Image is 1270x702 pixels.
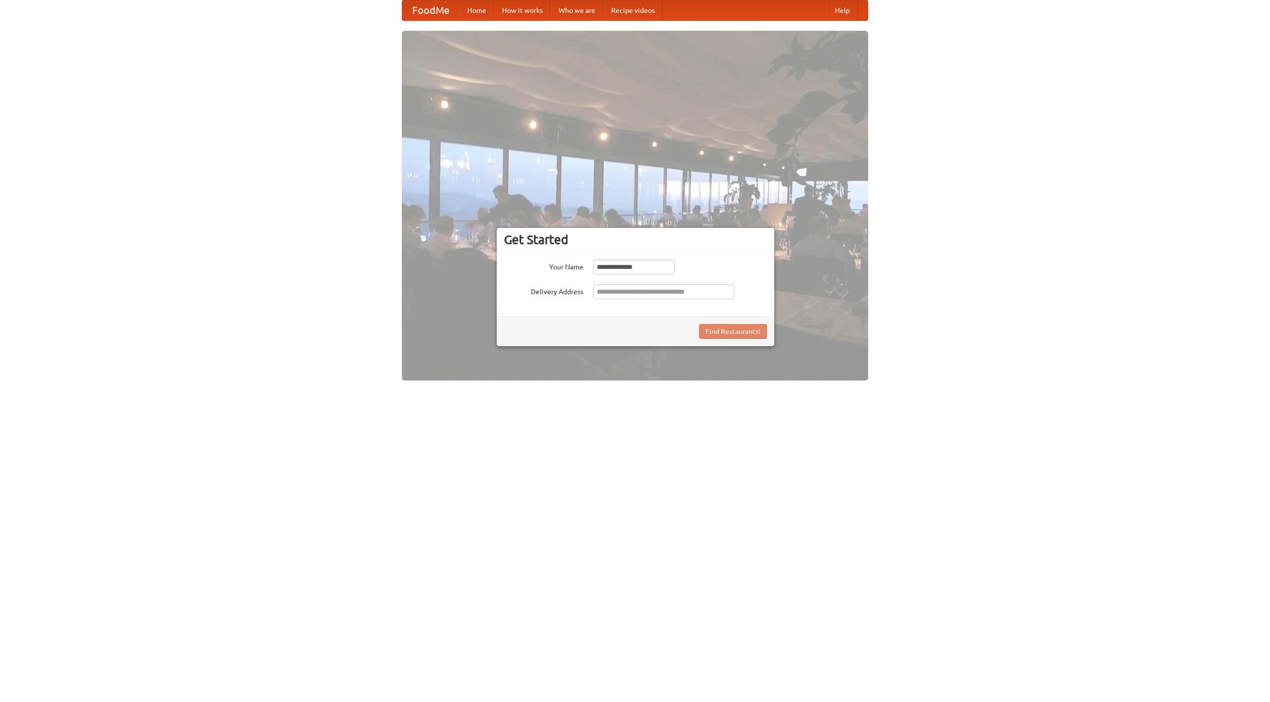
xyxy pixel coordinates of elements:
a: FoodMe [402,0,459,20]
label: Your Name [504,259,583,272]
h3: Get Started [504,232,767,247]
label: Delivery Address [504,284,583,297]
a: Who we are [551,0,603,20]
a: Home [459,0,494,20]
a: How it works [494,0,551,20]
a: Recipe videos [603,0,663,20]
button: Find Restaurants! [699,324,767,339]
a: Help [827,0,858,20]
